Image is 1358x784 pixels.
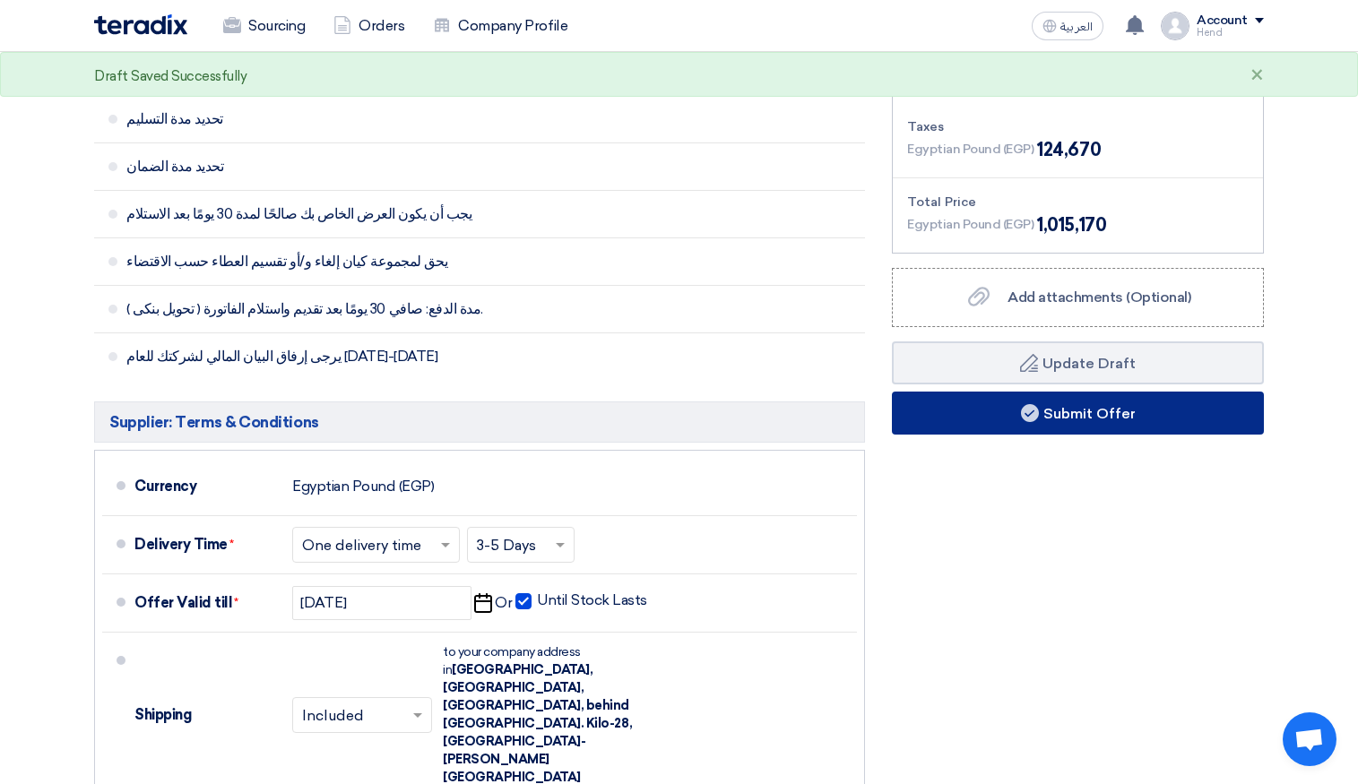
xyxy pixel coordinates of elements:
button: Update Draft [892,341,1264,384]
span: العربية [1060,21,1093,33]
div: Delivery Time [134,523,278,566]
div: Currency [134,465,278,508]
span: Egyptian Pound (EGP) [907,215,1034,234]
div: Egyptian Pound (EGP) [292,470,434,504]
button: العربية [1032,12,1103,40]
div: Offer Valid till [134,582,278,625]
span: Egyptian Pound (EGP) [907,140,1034,159]
span: 124,670 [1037,136,1101,163]
div: Account [1197,13,1248,29]
input: yyyy-mm-dd [292,586,471,620]
span: يرجى إرفاق البيان المالي لشركتك للعام [DATE]-[DATE] [126,348,716,366]
span: ( تحويل بنكى ) مدة الدفع: صافي 30 يومًا بعد تقديم واستلام الفاتورة. [126,300,716,318]
span: يحق لمجموعة كيان إلغاء و/أو تقسيم العطاء حسب الاقتضاء [126,253,716,271]
h5: Supplier: Terms & Conditions [94,401,865,443]
span: يجب أن يكون العرض الخاص بك صالحًا لمدة 30 يومًا بعد الاستلام [126,205,716,223]
span: Add attachments (Optional) [1008,289,1191,306]
img: Teradix logo [94,14,187,35]
div: Total Price [907,193,1249,211]
div: Draft Saved Successfully [94,66,247,87]
span: تحديد مدة الضمان [126,158,716,176]
div: Shipping [134,694,278,737]
a: Company Profile [419,6,582,46]
span: 1,015,170 [1037,211,1106,238]
div: Hend [1197,28,1264,38]
a: Sourcing [209,6,319,46]
div: Open chat [1283,712,1336,766]
a: Orders [319,6,419,46]
label: Until Stock Lasts [515,591,647,609]
img: profile_test.png [1161,12,1189,40]
div: Taxes [907,117,1249,136]
button: Submit Offer [892,392,1264,435]
span: Or [495,594,512,612]
span: تحديد مدة التسليم [126,110,716,128]
div: × [1250,65,1264,87]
